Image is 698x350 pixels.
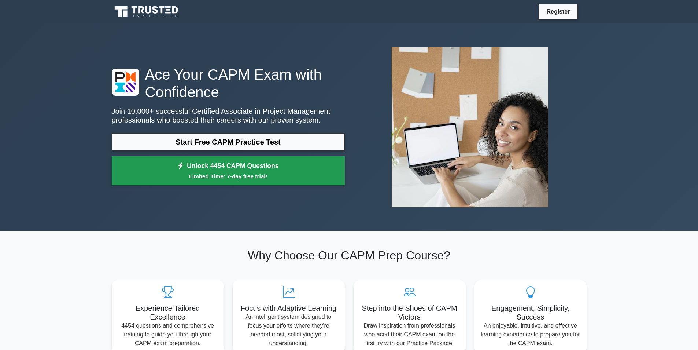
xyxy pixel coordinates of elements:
p: Draw inspiration from professionals who aced their CAPM exam on the first try with our Practice P... [359,321,460,348]
h1: Ace Your CAPM Exam with Confidence [112,66,345,101]
p: 4454 questions and comprehensive training to guide you through your CAPM exam preparation. [118,321,218,348]
small: Limited Time: 7-day free trial! [121,172,336,181]
a: Unlock 4454 CAPM QuestionsLimited Time: 7-day free trial! [112,156,345,186]
p: An intelligent system designed to focus your efforts where they're needed most, solidifying your ... [239,313,339,348]
h2: Why Choose Our CAPM Prep Course? [112,248,587,262]
h5: Focus with Adaptive Learning [239,304,339,313]
p: Join 10,000+ successful Certified Associate in Project Management professionals who boosted their... [112,107,345,124]
a: Register [542,7,574,16]
p: An enjoyable, intuitive, and effective learning experience to prepare you for the CAPM exam. [480,321,581,348]
a: Start Free CAPM Practice Test [112,133,345,151]
h5: Experience Tailored Excellence [118,304,218,321]
h5: Step into the Shoes of CAPM Victors [359,304,460,321]
h5: Engagement, Simplicity, Success [480,304,581,321]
